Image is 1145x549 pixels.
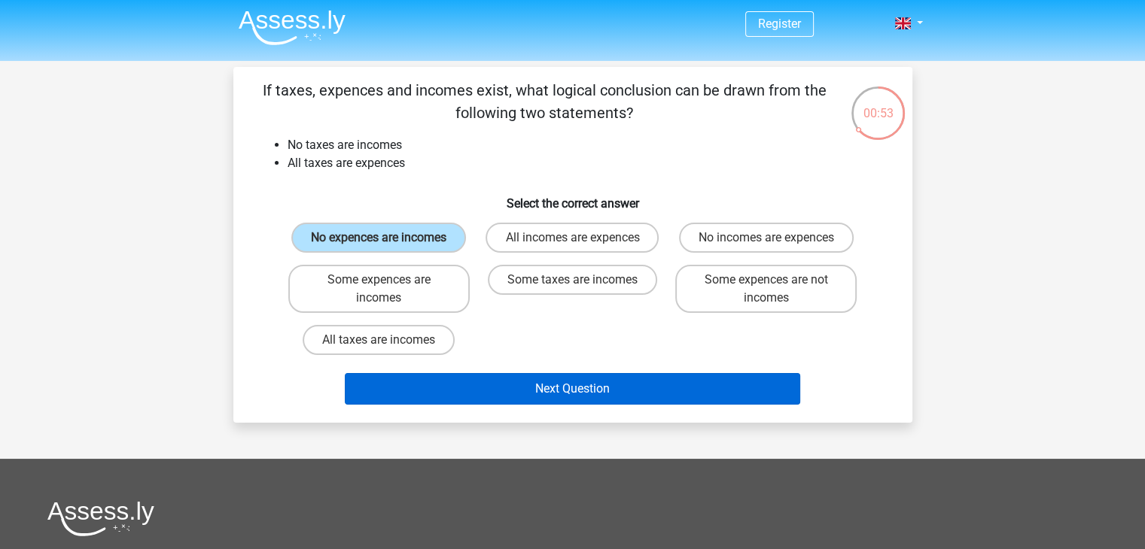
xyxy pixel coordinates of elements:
[345,373,800,405] button: Next Question
[675,265,857,313] label: Some expences are not incomes
[257,184,888,211] h6: Select the correct answer
[239,10,346,45] img: Assessly
[257,79,832,124] p: If taxes, expences and incomes exist, what logical conclusion can be drawn from the following two...
[288,154,888,172] li: All taxes are expences
[488,265,657,295] label: Some taxes are incomes
[850,85,906,123] div: 00:53
[47,501,154,536] img: Assessly logo
[291,223,466,253] label: No expences are incomes
[303,325,455,355] label: All taxes are incomes
[679,223,854,253] label: No incomes are expences
[288,265,470,313] label: Some expences are incomes
[288,136,888,154] li: No taxes are incomes
[486,223,659,253] label: All incomes are expences
[758,17,801,31] a: Register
